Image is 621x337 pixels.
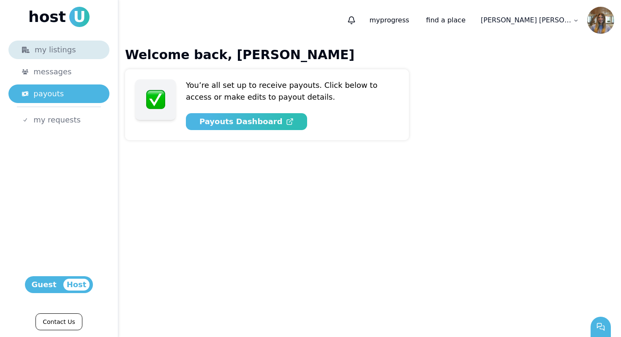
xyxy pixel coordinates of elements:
[33,114,81,126] span: my requests
[69,7,90,27] span: U
[125,47,614,63] h1: Welcome back, [PERSON_NAME]
[186,113,307,130] a: Payouts Dashboard
[8,63,109,81] a: messages
[146,90,165,109] img: money
[33,66,71,78] span: messages
[28,279,60,291] span: Guest
[63,279,90,291] span: Host
[35,313,82,330] a: Contact Us
[587,7,614,34] img: Zoe Lobel avatar
[476,12,584,29] a: [PERSON_NAME] [PERSON_NAME]
[28,7,90,27] a: hostU
[186,79,399,103] div: You’re all set up to receive payouts. Click below to access or make edits to payout details.
[419,12,472,29] a: find a place
[28,8,66,25] span: host
[369,16,380,24] span: my
[8,41,109,59] a: my listings
[8,84,109,103] a: payouts
[8,111,109,129] a: my requests
[362,12,416,29] p: progress
[22,44,96,56] div: my listings
[481,15,572,25] p: [PERSON_NAME] [PERSON_NAME]
[33,88,64,100] span: payouts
